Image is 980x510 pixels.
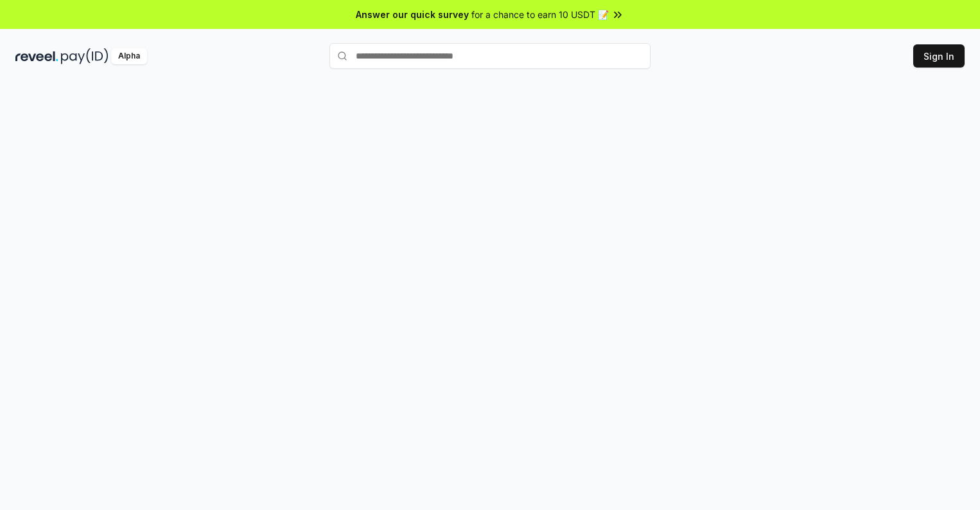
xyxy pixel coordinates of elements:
[15,48,58,64] img: reveel_dark
[471,8,609,21] span: for a chance to earn 10 USDT 📝
[111,48,147,64] div: Alpha
[356,8,469,21] span: Answer our quick survey
[913,44,965,68] button: Sign In
[61,48,109,64] img: pay_id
